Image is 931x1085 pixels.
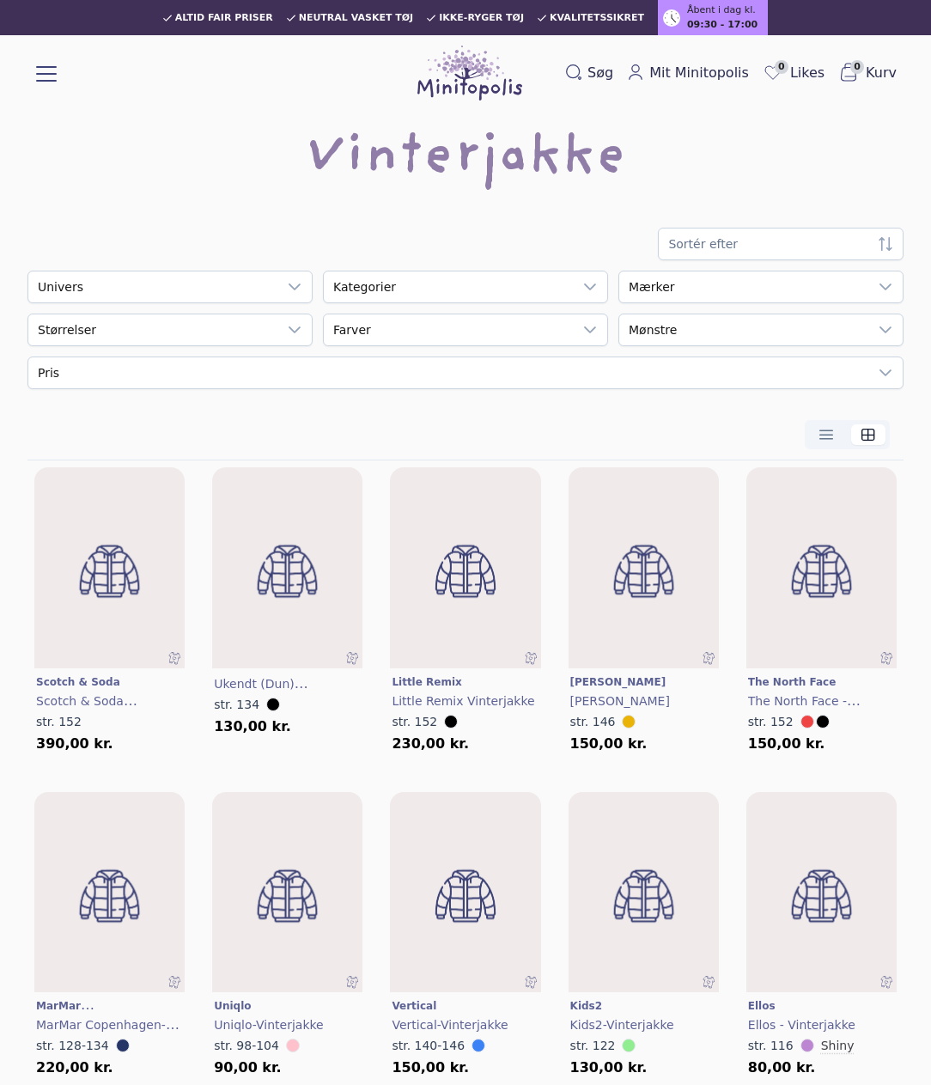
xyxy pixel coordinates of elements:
a: [PERSON_NAME] [570,692,717,710]
a: minitopolis-no-image-warm-clothing-placeholderminitopolis-no-image-warm-clothing-placeholder [569,792,719,993]
span: Little Remix [392,676,461,688]
span: Altid fair priser [175,13,273,23]
a: MarMar Copenhagen-vinterjakke [36,1016,183,1033]
span: Kids2-vinterjakke [570,1018,674,1032]
span: 130,00 kr. [214,720,291,734]
span: MarMar [GEOGRAPHIC_DATA] [36,997,157,1026]
span: str. 128-134 [36,1039,109,1052]
span: 150,00 kr. [392,1061,469,1075]
img: Minitopolis logo [417,46,522,101]
a: Little Remix Vinterjakke [392,692,539,710]
img: minitopolis-no-image-warm-clothing-placeholder [569,467,719,675]
img: minitopolis-no-image-warm-clothing-placeholder [34,467,185,675]
a: the north face [748,675,895,689]
span: Ellos - Vinterjakke [748,1018,855,1032]
a: minitopolis-no-image-warm-clothing-placeholderminitopolis-no-image-warm-clothing-placeholder [569,467,719,668]
a: Mit Minitopolis [620,59,756,87]
a: Uniqlo [214,999,361,1013]
img: minitopolis-no-image-warm-clothing-placeholder [212,792,362,1000]
img: minitopolis-no-image-warm-clothing-placeholder [390,792,540,1000]
span: Kurv [866,63,897,83]
span: Little Remix Vinterjakke [392,694,534,708]
span: 220,00 kr. [36,1061,113,1075]
span: Likes [790,63,825,83]
span: Kids2 [570,1000,603,1012]
a: minitopolis-no-image-warm-clothing-placeholderminitopolis-no-image-warm-clothing-placeholder [390,792,540,993]
span: Søg [587,63,613,83]
img: minitopolis-no-image-warm-clothing-placeholder [746,467,897,675]
a: MarMar [GEOGRAPHIC_DATA] [36,999,183,1013]
span: 390,00 kr. [36,737,113,751]
a: Scotch & Soda [36,675,183,689]
span: str. 140-146 [392,1039,465,1052]
a: [PERSON_NAME] [570,675,717,689]
span: Neutral vasket tøj [299,13,414,23]
span: [PERSON_NAME] [570,694,670,708]
span: 09:30 - 17:00 [687,18,758,33]
a: Vertical-vinterjakke [392,1016,539,1033]
span: 130,00 kr. [570,1061,648,1075]
span: the north face [748,676,837,688]
a: Ellos - Vinterjakke [748,1016,895,1033]
a: minitopolis-no-image-warm-clothing-placeholderminitopolis-no-image-warm-clothing-placeholder [34,792,185,993]
span: Åbent i dag kl. [687,3,756,18]
span: Vertical [392,1000,436,1012]
img: minitopolis-no-image-warm-clothing-placeholder [212,467,362,675]
button: Søg [558,59,620,87]
a: 0Likes [756,58,831,88]
a: Ellos [748,999,895,1013]
span: 0 [850,60,864,74]
span: Ellos [748,1000,776,1012]
a: minitopolis-no-image-warm-clothing-placeholderminitopolis-no-image-warm-clothing-placeholder [746,792,897,993]
span: str. 146 [570,715,616,728]
a: minitopolis-no-image-warm-clothing-placeholderminitopolis-no-image-warm-clothing-placeholder [212,467,362,668]
span: 90,00 kr. [214,1061,282,1075]
span: str. 152 [392,715,437,728]
span: Mit Minitopolis [649,63,749,83]
span: 80,00 kr. [748,1061,816,1075]
a: minitopolis-no-image-warm-clothing-placeholderminitopolis-no-image-warm-clothing-placeholder [746,467,897,668]
a: minitopolis-no-image-warm-clothing-placeholderminitopolis-no-image-warm-clothing-placeholder [34,467,185,668]
img: minitopolis-no-image-warm-clothing-placeholder [390,467,540,675]
span: str. 98-104 [214,1039,279,1052]
a: Uniqlo-vinterjakke [214,1016,361,1033]
a: Scotch & Soda Vinterjakke [36,692,183,710]
span: 0 [775,60,788,74]
button: 0Kurv [831,58,904,88]
span: 230,00 kr. [392,737,469,751]
a: Kids2 [570,999,717,1013]
a: minitopolis-no-image-warm-clothing-placeholderminitopolis-no-image-warm-clothing-placeholder [390,467,540,668]
h1: Vinterjakke [306,131,626,186]
a: the north face - Vinterjakke [748,692,895,710]
img: minitopolis-no-image-warm-clothing-placeholder [569,792,719,1000]
span: str. 122 [570,1039,616,1052]
span: Uniqlo-vinterjakke [214,1018,324,1032]
img: minitopolis-no-image-warm-clothing-placeholder [34,792,185,1000]
span: Kvalitetssikret [550,13,644,23]
button: Shiny [821,1037,855,1054]
span: [PERSON_NAME] [570,676,666,688]
a: minitopolis-no-image-warm-clothing-placeholderminitopolis-no-image-warm-clothing-placeholder [212,792,362,993]
span: str. 152 [36,715,82,728]
span: str. 116 [748,1039,794,1052]
span: Uniqlo [214,1000,251,1012]
span: str. 134 [214,698,259,711]
span: 150,00 kr. [748,737,825,751]
a: Ukendt (dun) Vinterjakke [214,675,361,692]
img: minitopolis-no-image-warm-clothing-placeholder [746,792,897,1000]
a: Vertical [392,999,539,1013]
span: str. 152 [748,715,794,728]
span: Scotch & Soda [36,676,120,688]
span: Ikke-ryger tøj [439,13,524,23]
span: 150,00 kr. [570,737,648,751]
a: Kids2-vinterjakke [570,1016,717,1033]
span: Vertical-vinterjakke [392,1018,508,1032]
a: Little Remix [392,675,539,689]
